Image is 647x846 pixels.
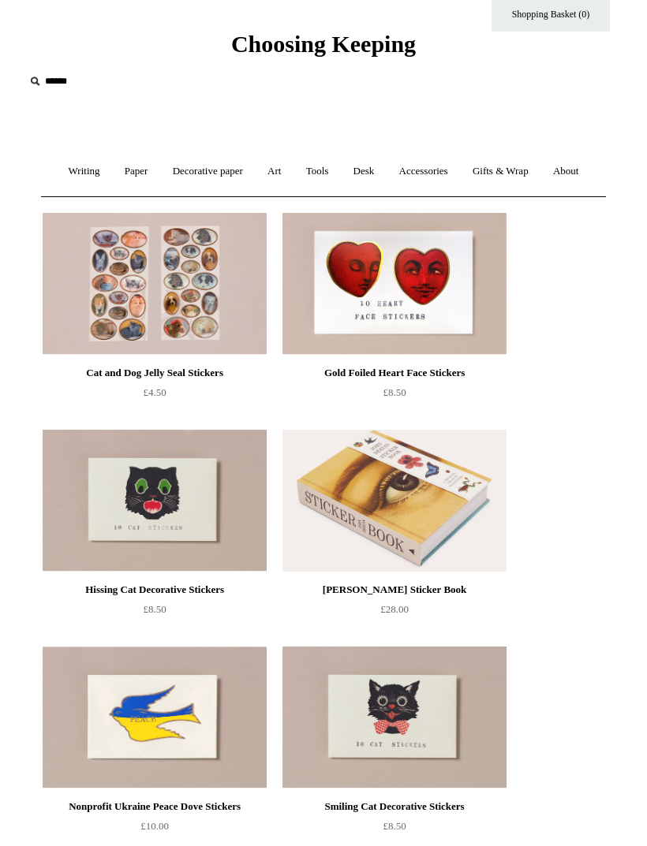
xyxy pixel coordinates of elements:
[380,603,409,615] span: £28.00
[143,603,166,615] span: £8.50
[342,151,386,192] a: Desk
[282,647,507,788] a: Smiling Cat Decorative Stickers Smiling Cat Decorative Stickers
[256,151,292,192] a: Art
[43,213,267,355] img: Cat and Dog Jelly Seal Stickers
[231,31,416,57] span: Choosing Keeping
[43,647,267,788] img: Nonprofit Ukraine Peace Dove Stickers
[162,151,254,192] a: Decorative paper
[282,363,507,428] a: Gold Foiled Heart Face Stickers £8.50
[43,430,267,572] img: Hissing Cat Decorative Stickers
[143,386,166,398] span: £4.50
[47,363,263,382] div: Cat and Dog Jelly Seal Stickers
[43,647,267,788] a: Nonprofit Ukraine Peace Dove Stickers Nonprofit Ukraine Peace Dove Stickers
[43,363,267,428] a: Cat and Dog Jelly Seal Stickers £4.50
[542,151,590,192] a: About
[140,820,169,832] span: £10.00
[388,151,459,192] a: Accessories
[383,386,406,398] span: £8.50
[286,797,503,816] div: Smiling Cat Decorative Stickers
[282,430,507,572] a: John Derian Sticker Book John Derian Sticker Book
[114,151,159,192] a: Paper
[282,647,507,788] img: Smiling Cat Decorative Stickers
[282,213,507,355] a: Gold Foiled Heart Face Stickers Gold Foiled Heart Face Stickers
[282,580,507,645] a: [PERSON_NAME] Sticker Book £28.00
[58,151,111,192] a: Writing
[43,430,267,572] a: Hissing Cat Decorative Stickers Hissing Cat Decorative Stickers
[47,580,263,599] div: Hissing Cat Decorative Stickers
[282,213,507,355] img: Gold Foiled Heart Face Stickers
[286,363,503,382] div: Gold Foiled Heart Face Stickers
[286,580,503,599] div: [PERSON_NAME] Sticker Book
[462,151,540,192] a: Gifts & Wrap
[43,213,267,355] a: Cat and Dog Jelly Seal Stickers Cat and Dog Jelly Seal Stickers
[282,430,507,572] img: John Derian Sticker Book
[231,43,416,54] a: Choosing Keeping
[295,151,340,192] a: Tools
[383,820,406,832] span: £8.50
[43,580,267,645] a: Hissing Cat Decorative Stickers £8.50
[47,797,263,816] div: Nonprofit Ukraine Peace Dove Stickers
